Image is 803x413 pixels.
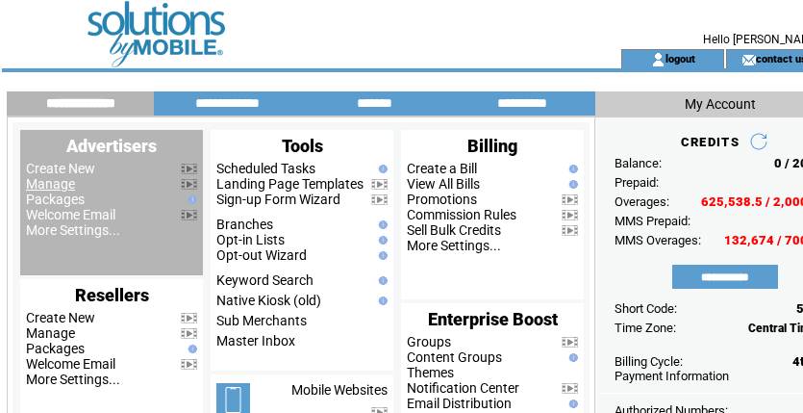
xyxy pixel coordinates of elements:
a: Manage [26,325,75,341]
span: Tools [282,136,323,156]
img: help.gif [374,236,388,245]
a: Email Distribution [407,396,512,411]
img: help.gif [374,297,388,305]
a: Opt-in Lists [216,232,285,247]
span: Billing [467,136,517,156]
a: View All Bills [407,176,480,192]
img: help.gif [374,220,388,229]
a: Welcome Email [26,356,115,372]
a: Native Kiosk (old) [216,293,321,308]
a: Welcome Email [26,207,115,222]
a: Create a Bill [407,161,477,176]
span: Resellers [75,285,149,305]
img: video.png [181,359,197,370]
a: Create New [26,310,95,325]
a: More Settings... [26,222,120,238]
span: Enterprise Boost [428,309,558,329]
a: Themes [407,365,454,380]
img: video.png [181,164,197,174]
a: Groups [407,334,451,349]
span: Balance: [615,156,662,170]
img: help.gif [565,353,578,362]
a: Opt-out Wizard [216,247,307,263]
a: Sell Bulk Credits [407,222,501,238]
a: More Settings... [407,238,501,253]
a: Master Inbox [216,333,295,348]
img: help.gif [184,195,197,204]
img: video.png [562,383,578,394]
img: video.png [181,328,197,339]
a: Content Groups [407,349,502,365]
img: video.png [181,313,197,323]
span: Billing Cycle: [615,354,683,369]
span: My Account [685,96,756,112]
span: MMS Overages: [615,233,701,247]
a: Manage [26,176,75,192]
span: MMS Prepaid: [615,214,690,228]
img: help.gif [374,276,388,285]
img: contact_us_icon.gif [741,52,756,67]
span: Prepaid: [615,175,659,190]
a: Mobile Websites [291,382,388,398]
span: CREDITS [681,135,740,149]
a: Sign-up Form Wizard [216,192,340,207]
img: video.png [181,210,197,220]
img: help.gif [565,165,578,173]
span: Short Code: [615,301,677,316]
span: Time Zone: [615,321,676,335]
a: logout [665,52,695,65]
img: video.png [371,194,388,205]
img: account_icon.gif [651,52,665,67]
span: Overages: [615,194,669,209]
img: video.png [562,210,578,220]
a: Notification Center [407,380,519,396]
a: Packages [26,341,85,356]
a: Payment Information [615,369,729,383]
img: video.png [371,179,388,190]
a: Promotions [407,192,477,207]
a: Commission Rules [407,207,516,222]
img: help.gif [184,345,197,353]
img: help.gif [374,165,388,173]
a: More Settings... [26,372,120,387]
a: Keyword Search [216,272,314,288]
a: Create New [26,161,95,176]
img: video.png [181,179,197,190]
span: Advertisers [66,136,157,156]
a: Scheduled Tasks [216,161,315,176]
a: Landing Page Templates [216,176,364,192]
img: video.png [562,337,578,348]
img: help.gif [565,400,578,408]
a: Packages [26,192,85,207]
img: help.gif [374,251,388,260]
img: help.gif [565,180,578,189]
a: Branches [216,217,273,232]
a: Sub Merchants [216,313,307,328]
img: video.png [562,225,578,236]
img: video.png [562,194,578,205]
